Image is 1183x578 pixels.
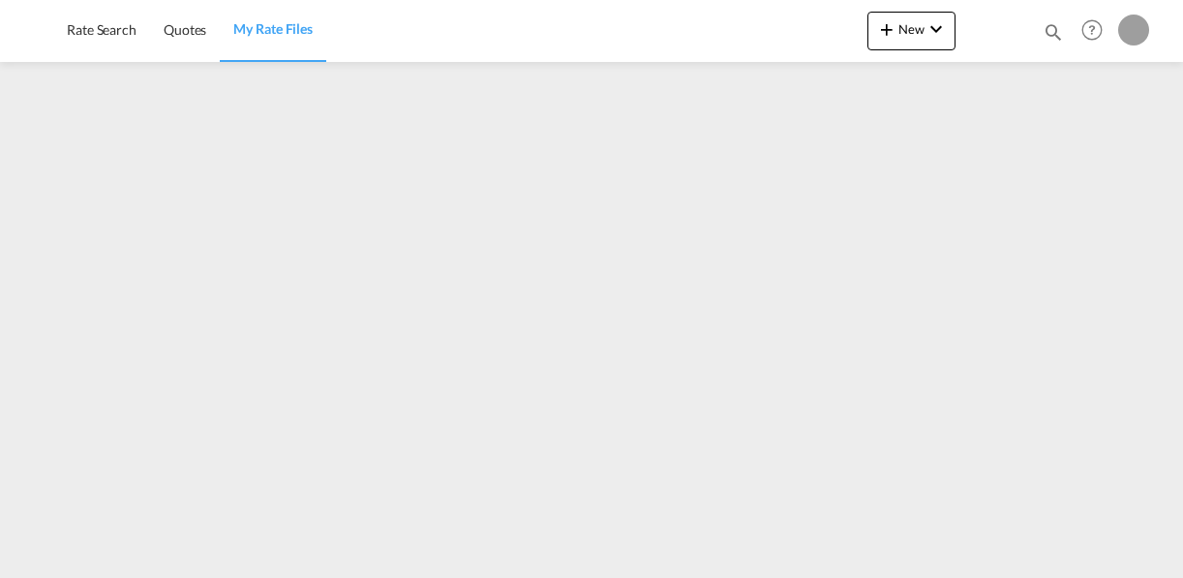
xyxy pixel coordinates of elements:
[1043,21,1064,50] div: icon-magnify
[1043,21,1064,43] md-icon: icon-magnify
[925,17,948,41] md-icon: icon-chevron-down
[867,12,955,50] button: icon-plus 400-fgNewicon-chevron-down
[1076,14,1108,46] span: Help
[875,17,898,41] md-icon: icon-plus 400-fg
[164,21,206,38] span: Quotes
[67,21,136,38] span: Rate Search
[1076,14,1118,48] div: Help
[875,21,948,37] span: New
[233,20,313,37] span: My Rate Files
